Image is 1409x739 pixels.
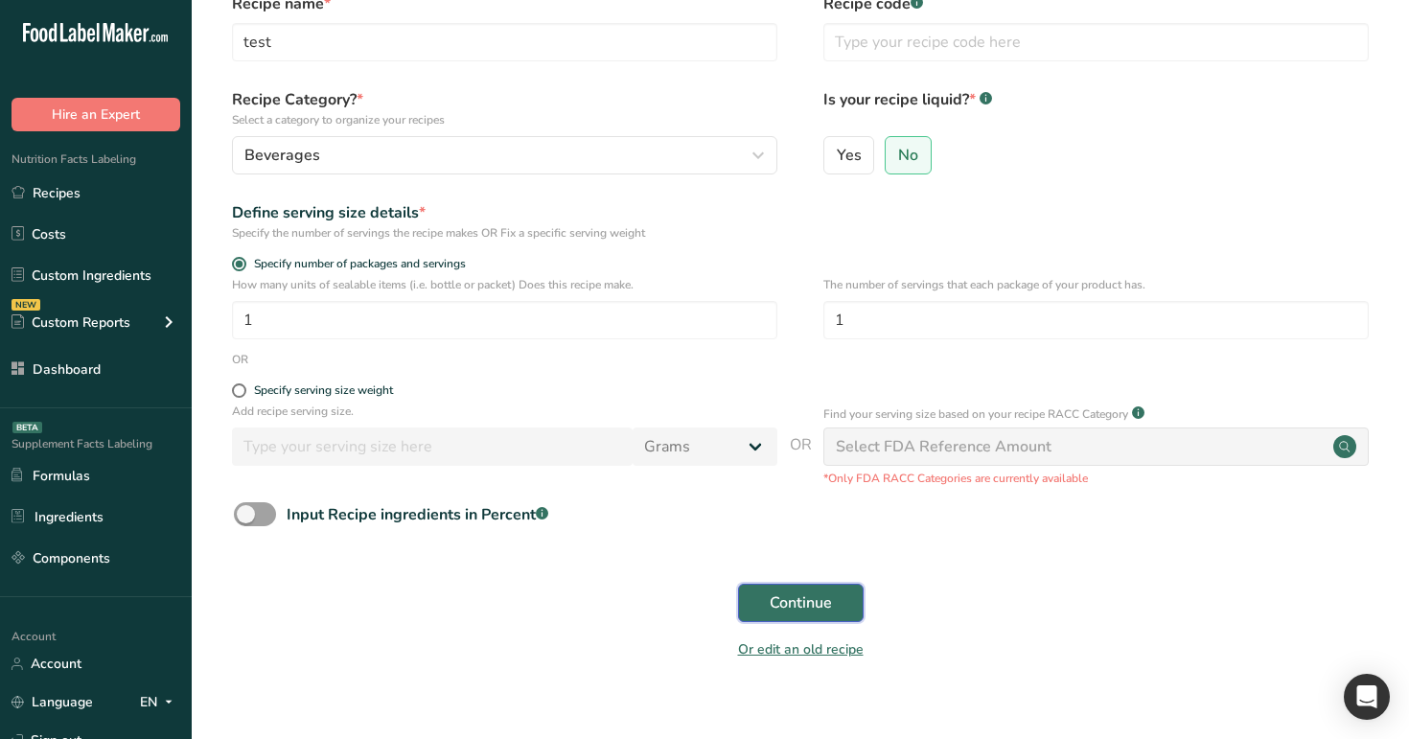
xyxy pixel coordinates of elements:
p: The number of servings that each package of your product has. [823,276,1369,293]
span: Continue [770,591,832,614]
span: No [898,146,918,165]
div: Define serving size details [232,201,777,224]
span: Beverages [244,144,320,167]
p: *Only FDA RACC Categories are currently available [823,470,1369,487]
a: Language [12,685,93,719]
div: Specify serving size weight [254,383,393,398]
input: Type your recipe name here [232,23,777,61]
div: Custom Reports [12,312,130,333]
div: BETA [12,422,42,433]
span: OR [790,433,812,487]
p: Find your serving size based on your recipe RACC Category [823,405,1128,423]
label: Recipe Category? [232,88,777,128]
label: Is your recipe liquid? [823,88,1369,128]
p: How many units of sealable items (i.e. bottle or packet) Does this recipe make. [232,276,777,293]
a: Or edit an old recipe [738,640,864,658]
div: OR [232,351,248,368]
button: Beverages [232,136,777,174]
span: Specify number of packages and servings [246,257,466,271]
p: Select a category to organize your recipes [232,111,777,128]
button: Hire an Expert [12,98,180,131]
div: Open Intercom Messenger [1344,674,1390,720]
input: Type your serving size here [232,427,633,466]
span: Yes [837,146,862,165]
button: Continue [738,584,864,622]
div: NEW [12,299,40,311]
input: Type your recipe code here [823,23,1369,61]
div: Specify the number of servings the recipe makes OR Fix a specific serving weight [232,224,777,242]
div: Input Recipe ingredients in Percent [287,503,548,526]
div: EN [140,691,180,714]
div: Select FDA Reference Amount [836,435,1051,458]
p: Add recipe serving size. [232,403,777,420]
